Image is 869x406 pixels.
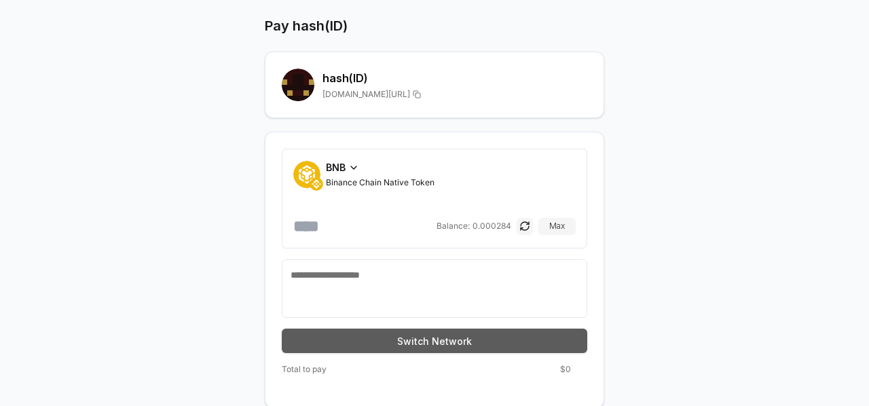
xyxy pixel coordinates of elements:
[560,364,571,375] span: $0
[310,177,323,191] img: BNB Smart Chain
[437,221,470,232] span: Balance:
[326,177,434,188] span: Binance Chain Native Token
[473,221,511,232] span: 0.000284
[282,329,587,353] button: Switch Network
[265,16,348,35] h1: Pay hash(ID)
[322,89,410,100] span: [DOMAIN_NAME][URL]
[538,218,576,234] button: Max
[322,70,587,86] h2: hash (ID)
[293,161,320,188] img: Binance Chain Native Token
[326,160,346,174] span: BNB
[282,364,327,375] span: Total to pay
